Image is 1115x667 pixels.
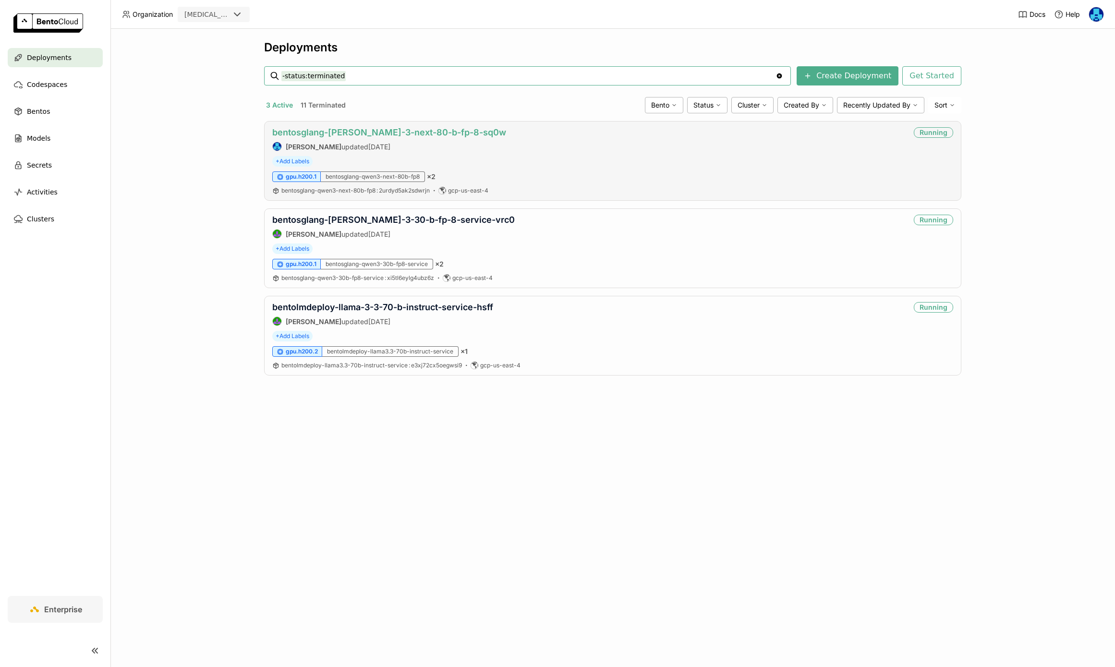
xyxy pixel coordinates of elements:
[797,66,898,85] button: Create Deployment
[385,274,386,281] span: :
[934,101,947,109] span: Sort
[1089,7,1103,22] img: Yi Guo
[784,101,819,109] span: Created By
[27,133,50,144] span: Models
[286,143,341,151] strong: [PERSON_NAME]
[281,362,462,369] a: bentolmdeploy-llama3.3-70b-instruct-service:e3xj72cx5oegwsi9
[837,97,924,113] div: Recently Updated By
[27,79,67,90] span: Codespaces
[448,187,488,194] span: gcp-us-east-4
[902,66,961,85] button: Get Started
[776,72,783,80] svg: Clear value
[264,40,961,55] div: Deployments
[230,10,231,20] input: Selected revia.
[13,13,83,33] img: logo
[272,156,313,167] span: +Add Labels
[8,182,103,202] a: Activities
[461,347,468,356] span: × 1
[286,348,318,355] span: gpu.h200.2
[184,10,230,19] div: [MEDICAL_DATA]
[693,101,714,109] span: Status
[368,143,390,151] span: [DATE]
[133,10,173,19] span: Organization
[281,362,462,369] span: bentolmdeploy-llama3.3-70b-instruct-service e3xj72cx5oegwsi9
[299,99,348,111] button: 11 Terminated
[409,362,410,369] span: :
[27,159,52,171] span: Secrets
[273,142,281,151] img: Yi Guo
[27,106,50,117] span: Bentos
[8,156,103,175] a: Secrets
[645,97,683,113] div: Bento
[286,317,341,326] strong: [PERSON_NAME]
[1054,10,1080,19] div: Help
[914,302,953,313] div: Running
[687,97,727,113] div: Status
[914,215,953,225] div: Running
[368,230,390,238] span: [DATE]
[8,102,103,121] a: Bentos
[272,243,313,254] span: +Add Labels
[435,260,444,268] span: × 2
[27,186,58,198] span: Activities
[272,302,493,312] a: bentolmdeploy-llama-3-3-70-b-instruct-service-hsff
[272,215,515,225] a: bentosglang-[PERSON_NAME]-3-30-b-fp-8-service-vrc0
[480,362,521,369] span: gcp-us-east-4
[281,68,776,84] input: Search
[44,605,82,614] span: Enterprise
[286,230,341,238] strong: [PERSON_NAME]
[281,187,430,194] span: bentosglang-qwen3-next-80b-fp8 2urdyd5ak2sdwrjn
[322,346,459,357] div: bentolmdeploy-llama3.3-70b-instruct-service
[273,230,281,238] img: Shenyang Zhao
[376,187,378,194] span: :
[1018,10,1045,19] a: Docs
[27,213,54,225] span: Clusters
[368,317,390,326] span: [DATE]
[427,172,436,181] span: × 2
[272,229,515,239] div: updated
[272,331,313,341] span: +Add Labels
[281,187,430,194] a: bentosglang-qwen3-next-80b-fp8:2urdyd5ak2sdwrjn
[738,101,760,109] span: Cluster
[8,209,103,229] a: Clusters
[843,101,910,109] span: Recently Updated By
[286,260,316,268] span: gpu.h200.1
[272,127,506,137] a: bentosglang-[PERSON_NAME]-3-next-80-b-fp-8-sq0w
[777,97,833,113] div: Created By
[273,317,281,326] img: Shenyang Zhao
[914,127,953,138] div: Running
[264,99,295,111] button: 3 Active
[8,596,103,623] a: Enterprise
[928,97,961,113] div: Sort
[8,129,103,148] a: Models
[651,101,669,109] span: Bento
[272,316,493,326] div: updated
[1030,10,1045,19] span: Docs
[27,52,72,63] span: Deployments
[272,142,506,151] div: updated
[1066,10,1080,19] span: Help
[286,173,316,181] span: gpu.h200.1
[8,75,103,94] a: Codespaces
[8,48,103,67] a: Deployments
[321,259,433,269] div: bentosglang-qwen3-30b-fp8-service
[281,274,434,282] a: bentosglang-qwen3-30b-fp8-service:xi5tl6eylg4ubz6z
[731,97,774,113] div: Cluster
[452,274,493,282] span: gcp-us-east-4
[281,274,434,281] span: bentosglang-qwen3-30b-fp8-service xi5tl6eylg4ubz6z
[321,171,425,182] div: bentosglang-qwen3-next-80b-fp8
